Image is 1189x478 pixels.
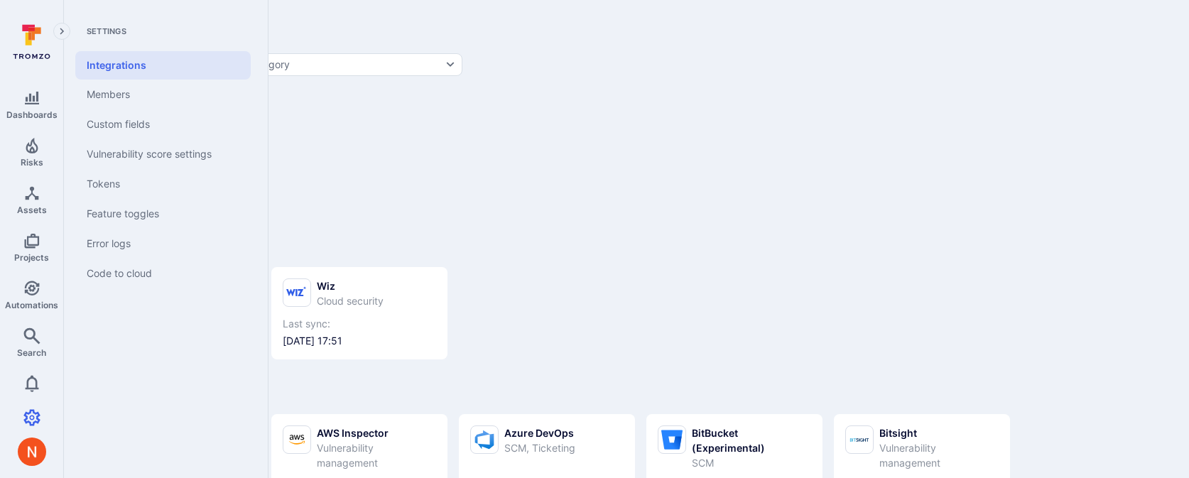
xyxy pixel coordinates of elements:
[6,109,58,120] span: Dashboards
[75,199,251,229] a: Feature toggles
[504,440,575,455] div: SCM, Ticketing
[692,425,811,455] div: BitBucket (Experimental)
[75,109,251,139] a: Custom fields
[75,80,251,109] a: Members
[317,425,436,440] div: AWS Inspector
[317,440,436,470] div: Vulnerability management
[317,293,384,308] div: Cloud security
[14,252,49,263] span: Projects
[75,259,251,288] a: Code to cloud
[692,455,811,470] div: SCM
[18,438,46,466] div: Neeren Patki
[5,300,58,310] span: Automations
[879,440,999,470] div: Vulnerability management
[21,157,43,168] span: Risks
[75,26,251,37] span: Settings
[504,425,575,440] div: Azure DevOps
[283,334,436,348] span: [DATE] 17:51
[57,26,67,38] i: Expand navigation menu
[75,229,251,259] a: Error logs
[283,278,436,348] a: WizCloud securityLast sync:[DATE] 17:51
[53,23,70,40] button: Expand navigation menu
[17,347,46,358] span: Search
[75,51,251,80] a: Integrations
[75,139,251,169] a: Vulnerability score settings
[283,317,436,331] span: Last sync:
[879,425,999,440] div: Bitsight
[17,205,47,215] span: Assets
[240,53,462,76] button: Category
[317,278,384,293] div: Wiz
[18,438,46,466] img: ACg8ocIprwjrgDQnDsNSk9Ghn5p5-B8DpAKWoJ5Gi9syOE4K59tr4Q=s96-c
[75,169,251,199] a: Tokens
